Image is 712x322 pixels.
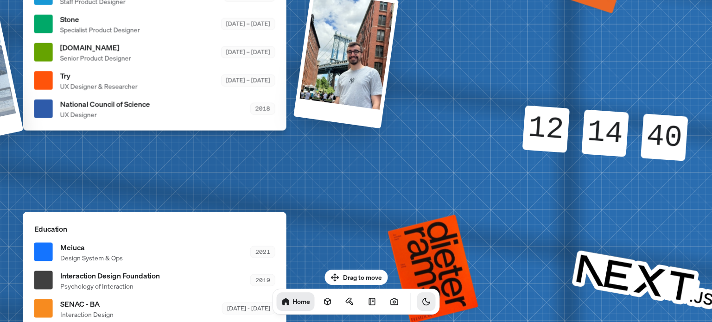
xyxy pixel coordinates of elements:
div: [DATE] – [DATE] [221,18,275,30]
div: [DATE] - [DATE] [222,303,275,314]
button: Toggle Theme [417,292,436,311]
span: Try [60,70,138,81]
span: National Council of Science [60,98,150,109]
div: 2019 [250,274,275,286]
p: Education [34,223,275,234]
span: [DOMAIN_NAME] [60,42,131,53]
span: Stone [60,13,140,25]
div: [DATE] – [DATE] [221,75,275,86]
span: Interaction Design [60,309,114,319]
span: Specialist Product Designer [60,25,140,34]
span: Interaction Design Foundation [60,270,160,281]
span: UX Designer [60,109,150,119]
span: Design System & Ops [60,253,123,262]
span: SENAC - BA [60,298,114,309]
div: 2018 [250,103,275,114]
div: 2021 [250,246,275,258]
span: Psychology of Interaction [60,281,160,290]
h1: Home [292,297,310,306]
span: Meiuca [60,241,123,253]
div: [DATE] – [DATE] [221,46,275,58]
span: UX Designer & Researcher [60,81,138,91]
a: Home [277,292,315,311]
span: Senior Product Designer [60,53,131,63]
